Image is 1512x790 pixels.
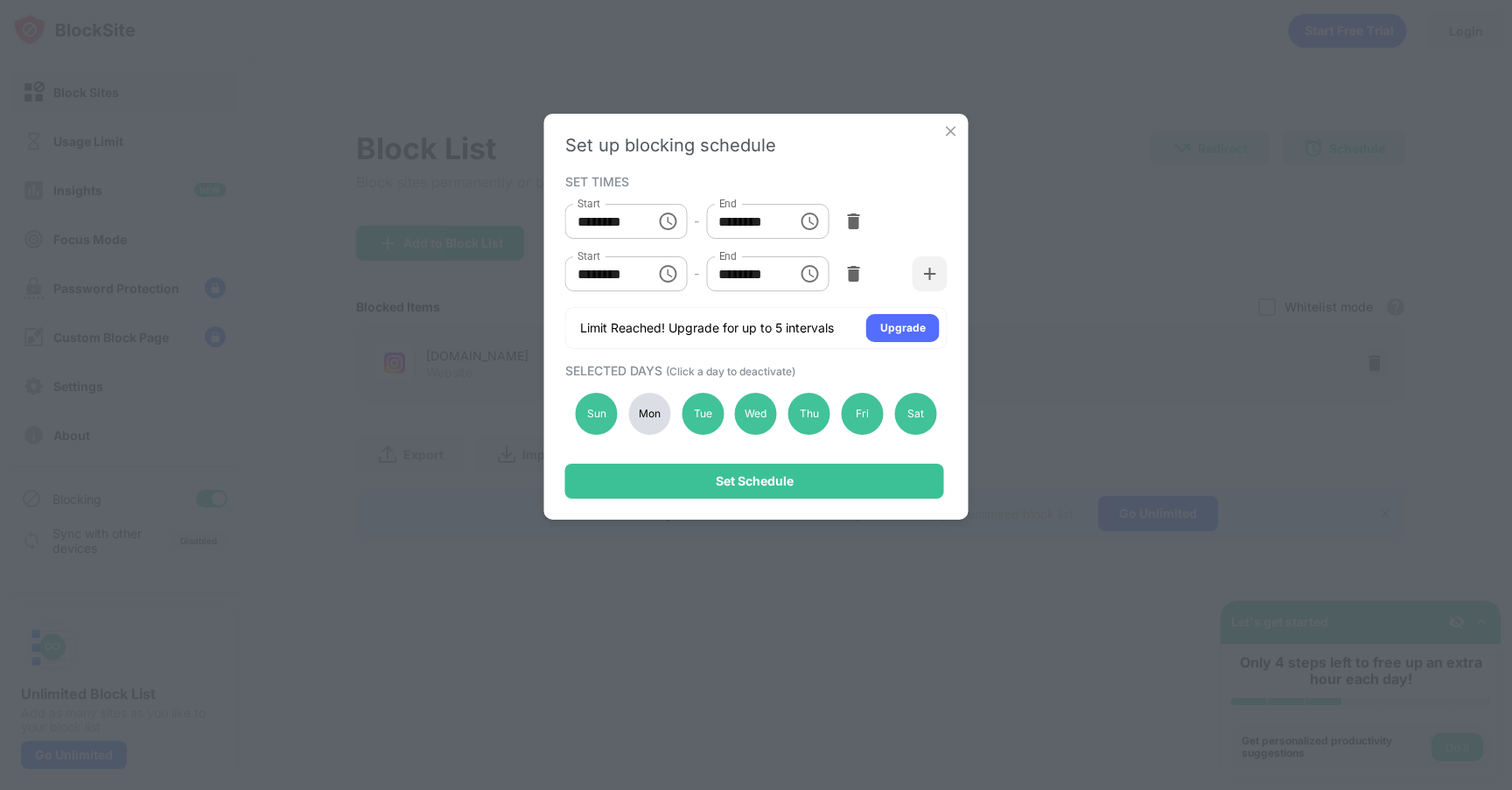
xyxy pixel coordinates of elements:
[788,393,830,435] div: Thu
[576,393,618,435] div: Sun
[880,319,926,337] div: Upgrade
[894,393,936,435] div: Sat
[565,174,943,188] div: SET TIMES
[718,196,737,211] label: End
[694,212,699,231] div: -
[842,393,884,435] div: Fri
[580,319,834,337] div: Limit Reached! Upgrade for up to 5 intervals
[577,196,600,211] label: Start
[666,365,795,378] span: (Click a day to deactivate)
[628,393,670,435] div: Mon
[735,393,777,435] div: Wed
[565,363,943,378] div: SELECTED DAYS
[694,264,699,283] div: -
[650,204,685,239] button: Choose time, selected time is 10:30 AM
[942,122,960,140] img: x-button.svg
[716,474,794,488] div: Set Schedule
[650,256,685,291] button: Choose time, selected time is 12:00 AM
[792,256,827,291] button: Choose time, selected time is 10:00 AM
[682,393,724,435] div: Tue
[565,135,948,156] div: Set up blocking schedule
[792,204,827,239] button: Choose time, selected time is 11:55 PM
[718,248,737,263] label: End
[577,248,600,263] label: Start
